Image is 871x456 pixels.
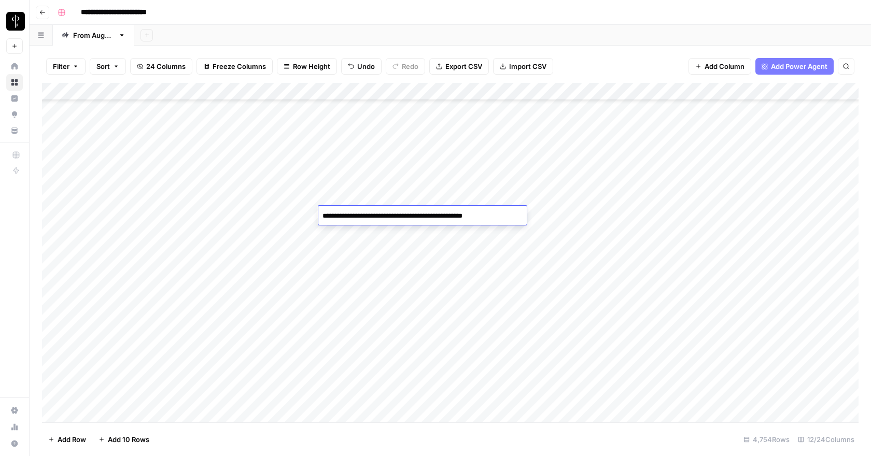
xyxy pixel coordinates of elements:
[357,61,375,72] span: Undo
[6,74,23,91] a: Browse
[509,61,546,72] span: Import CSV
[6,8,23,34] button: Workspace: LP Production Workloads
[46,58,86,75] button: Filter
[90,58,126,75] button: Sort
[6,122,23,139] a: Your Data
[146,61,186,72] span: 24 Columns
[53,25,134,46] a: From [DATE]
[130,58,192,75] button: 24 Columns
[108,434,149,445] span: Add 10 Rows
[341,58,382,75] button: Undo
[794,431,859,448] div: 12/24 Columns
[6,106,23,123] a: Opportunities
[58,434,86,445] span: Add Row
[6,402,23,419] a: Settings
[386,58,425,75] button: Redo
[96,61,110,72] span: Sort
[293,61,330,72] span: Row Height
[6,419,23,435] a: Usage
[6,90,23,107] a: Insights
[429,58,489,75] button: Export CSV
[6,12,25,31] img: LP Production Workloads Logo
[402,61,418,72] span: Redo
[92,431,156,448] button: Add 10 Rows
[771,61,827,72] span: Add Power Agent
[6,58,23,75] a: Home
[196,58,273,75] button: Freeze Columns
[53,61,69,72] span: Filter
[689,58,751,75] button: Add Column
[705,61,744,72] span: Add Column
[739,431,794,448] div: 4,754 Rows
[213,61,266,72] span: Freeze Columns
[73,30,114,40] div: From [DATE]
[277,58,337,75] button: Row Height
[42,431,92,448] button: Add Row
[445,61,482,72] span: Export CSV
[493,58,553,75] button: Import CSV
[6,435,23,452] button: Help + Support
[755,58,834,75] button: Add Power Agent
